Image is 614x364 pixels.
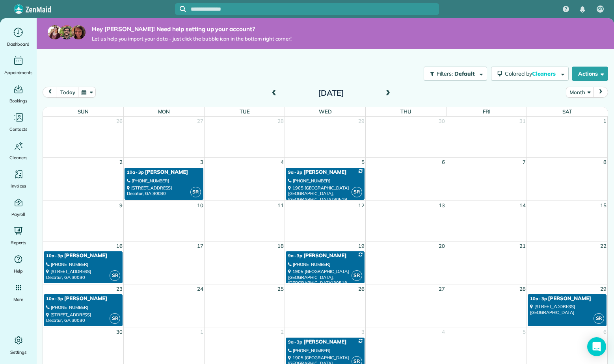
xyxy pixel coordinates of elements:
a: Appointments [3,54,33,76]
img: maria-72a9807cf96188c08ef61303f053569d2e2a8a1cde33d635c8a3ac13582a053d.jpg [48,25,62,39]
a: 27 [196,117,204,126]
a: Cleaners [3,139,33,162]
button: Focus search [175,6,186,12]
a: 27 [438,284,446,294]
span: Bookings [9,97,28,105]
a: 22 [599,241,607,251]
span: Cleaners [532,70,557,77]
div: 1905 [GEOGRAPHIC_DATA] [GEOGRAPHIC_DATA], [GEOGRAPHIC_DATA] 30518 [288,185,362,202]
a: 10 [196,201,204,210]
a: 8 [603,158,607,167]
button: Actions [572,67,608,81]
span: More [13,295,23,303]
span: [PERSON_NAME] [64,253,107,259]
span: [PERSON_NAME] [145,169,188,175]
span: SR [352,270,362,281]
a: 4 [280,158,285,167]
span: SR [352,187,362,197]
a: 5 [361,158,365,167]
span: Thu [400,108,411,115]
a: 15 [599,201,607,210]
svg: Focus search [180,6,186,12]
a: Invoices [3,168,33,190]
span: Payroll [11,210,26,218]
a: 31 [519,117,527,126]
a: 12 [357,201,365,210]
button: today [57,87,78,97]
span: 10a - 3p [530,296,547,301]
a: 30 [115,327,123,337]
a: Settings [3,334,33,356]
a: 24 [196,284,204,294]
a: 5 [522,327,527,337]
span: Dashboard [7,40,30,48]
a: 20 [438,241,446,251]
span: [PERSON_NAME] [303,253,346,259]
a: 4 [441,327,446,337]
span: Help [14,267,23,275]
span: Filters: [437,70,453,77]
span: SR [190,187,201,197]
a: 6 [603,327,607,337]
a: 14 [519,201,527,210]
span: Fri [483,108,491,115]
span: Wed [319,108,332,115]
span: Invoices [11,182,26,190]
div: Notifications [574,1,591,18]
div: [STREET_ADDRESS] Decatur, GA 30030 [46,312,120,323]
span: SR [594,313,604,324]
div: Open Intercom Messenger [587,337,606,356]
span: SR [597,6,603,12]
a: 26 [357,284,365,294]
a: 1 [603,117,607,126]
span: Let us help you import your data - just click the bubble icon in the bottom right corner! [92,35,292,42]
a: Contacts [3,111,33,133]
a: 16 [115,241,123,251]
a: 28 [519,284,527,294]
div: [PHONE_NUMBER] [46,262,120,267]
span: 9a - 3p [288,253,302,258]
button: next [593,87,608,97]
span: SR [110,270,120,281]
a: 29 [357,117,365,126]
span: 9a - 3p [288,169,302,175]
a: 7 [522,158,527,167]
span: Appointments [4,69,33,76]
a: 9 [119,201,123,210]
div: [PHONE_NUMBER] [288,262,362,267]
button: Colored byCleaners [491,67,569,81]
div: [STREET_ADDRESS] [GEOGRAPHIC_DATA] [530,304,604,315]
a: Dashboard [3,26,33,48]
span: Sat [562,108,572,115]
span: Default [454,70,475,77]
div: [STREET_ADDRESS] Decatur, GA 30030 [127,185,201,197]
h2: [DATE] [282,89,380,97]
a: 29 [599,284,607,294]
a: 19 [357,241,365,251]
a: 21 [519,241,527,251]
span: SR [110,313,120,324]
div: 1905 [GEOGRAPHIC_DATA] [GEOGRAPHIC_DATA], [GEOGRAPHIC_DATA] 30518 [288,269,362,286]
a: 26 [115,117,123,126]
button: Month [566,87,594,97]
button: Filters: Default [424,67,487,81]
a: Reports [3,225,33,247]
span: Settings [10,348,27,356]
span: 9a - 3p [288,339,302,345]
a: 23 [115,284,123,294]
a: 18 [277,241,285,251]
a: 28 [277,117,285,126]
span: Colored by [505,70,558,77]
div: [PHONE_NUMBER] [46,305,120,310]
a: 13 [438,201,446,210]
a: 2 [280,327,285,337]
a: 17 [196,241,204,251]
a: 25 [277,284,285,294]
span: Cleaners [9,154,27,162]
div: [PHONE_NUMBER] [127,178,201,184]
span: Tue [240,108,250,115]
a: 6 [441,158,446,167]
span: 10a - 3p [46,296,63,301]
a: 2 [119,158,123,167]
span: [PERSON_NAME] [303,339,346,345]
